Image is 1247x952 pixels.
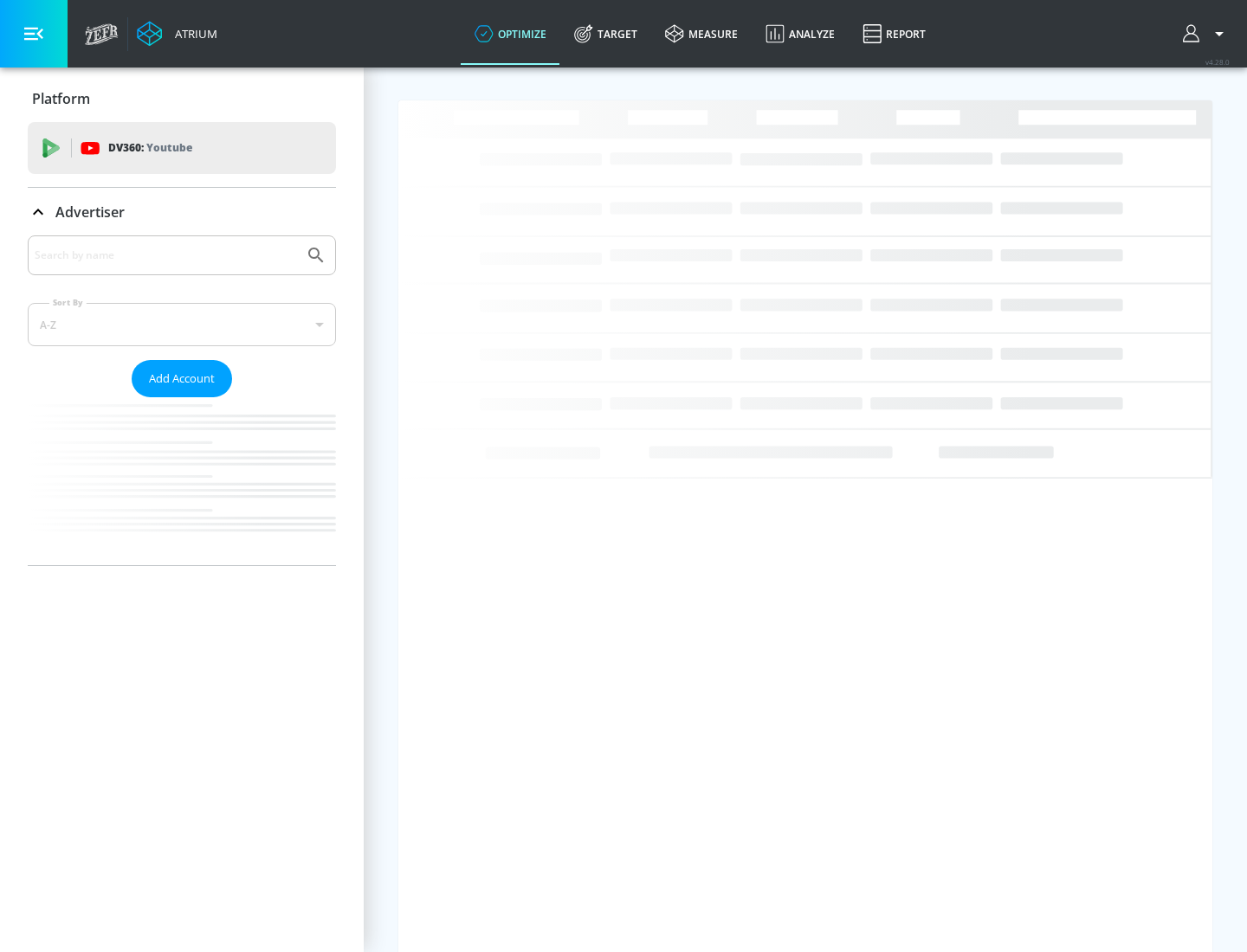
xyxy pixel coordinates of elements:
[132,360,232,397] button: Add Account
[168,26,217,42] div: Atrium
[146,138,192,157] p: Youtube
[28,122,336,174] div: DV360: Youtube
[35,244,297,267] input: Search by name
[28,397,336,565] nav: list of Advertiser
[149,369,215,389] span: Add Account
[28,188,336,236] div: Advertiser
[32,89,90,108] p: Platform
[28,74,336,123] div: Platform
[28,235,336,565] div: Advertiser
[28,303,336,346] div: A-Z
[49,297,87,308] label: Sort By
[461,3,560,65] a: optimize
[560,3,651,65] a: Target
[651,3,752,65] a: measure
[752,3,849,65] a: Analyze
[55,203,125,222] p: Advertiser
[137,21,217,47] a: Atrium
[108,138,192,158] p: DV360:
[849,3,940,65] a: Report
[1205,57,1230,67] span: v 4.28.0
